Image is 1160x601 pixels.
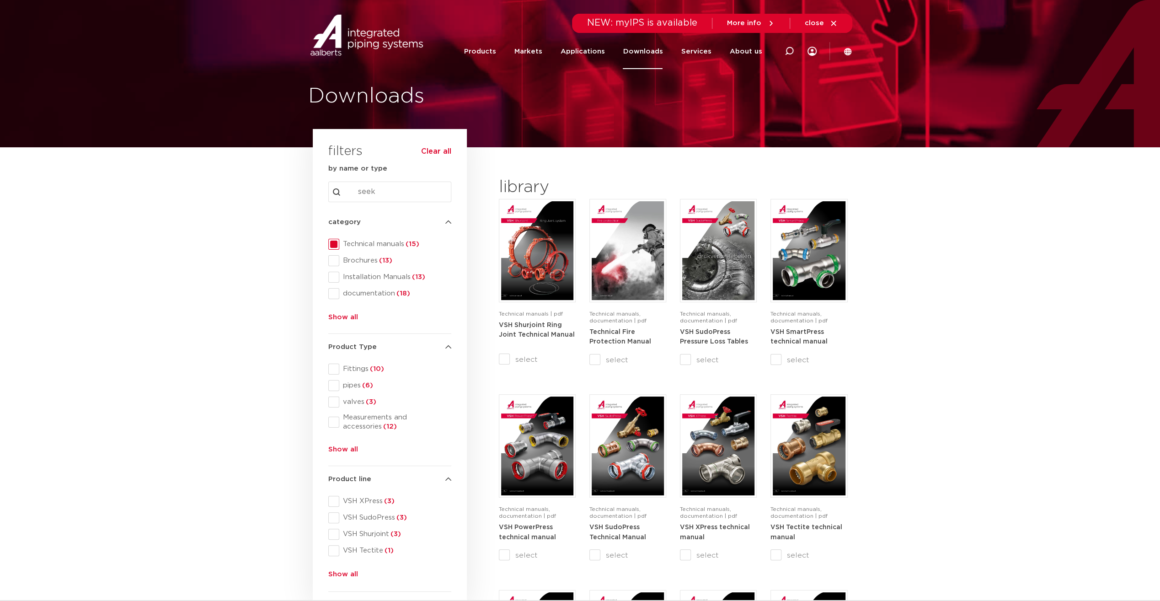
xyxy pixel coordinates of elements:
span: (3) [364,398,376,405]
img: VSH-SudoPress_A4TM_5001604-2023-3.0_NL-pdf.jpg [592,397,664,495]
a: VSH PowerPress technical manual [499,524,556,541]
span: Technical manuals, documentation | pdf [770,506,828,519]
img: VSH-SudoPress_A4PLT_5007706_2024-2.0_NL-pdf.jpg [682,201,754,300]
h3: filters [328,141,363,163]
button: Clear all [421,147,451,156]
span: (10) [369,365,384,372]
div: Brochures(13) [328,255,451,266]
div: VSH Shurjoint(3) [328,529,451,540]
span: Technical manuals, documentation | pdf [499,506,556,519]
div: Fittings(10) [328,364,451,375]
a: Services [681,34,711,69]
a: VSH Shurjoint Ring Joint Technical Manual [499,322,575,338]
div: VSH Tectite(1) [328,545,451,556]
label: select [680,354,757,365]
a: VSH SmartPress technical manual [770,328,828,345]
span: (6) [361,382,373,389]
h2: library [499,177,662,199]
h1: Downloads [308,82,576,111]
div: Technical manuals(15) [328,239,451,250]
img: VSH-SmartPress_A4TM_5009301_2023_2.0-EN-pdf.jpg [773,201,845,300]
strong: by name or type [328,165,387,172]
a: VSH SudoPress Technical Manual [589,524,646,541]
div: my IPS [807,41,817,61]
span: Technical manuals, documentation | pdf [680,311,737,323]
div: pipes(6) [328,380,451,391]
span: pipes [339,381,451,390]
span: More info [727,20,761,27]
span: Technical manuals, documentation | pdf [680,506,737,519]
span: Fittings [339,365,451,374]
a: close [805,19,838,27]
a: Markets [514,34,542,69]
span: NEW: myIPS is available [587,18,697,27]
a: VSH XPress technical manual [680,524,750,541]
div: VSH SudoPress(3) [328,512,451,523]
div: valves(3) [328,397,451,408]
font: Product line [328,474,371,485]
div: Installation Manuals(13) [328,272,451,283]
span: valves [339,397,451,407]
span: close [805,20,824,27]
span: documentation [339,289,451,298]
img: VSH-XPress_A4TM_5008762_2025_4.1_NL-pdf.jpg [682,397,754,495]
button: Show all [328,444,358,459]
span: (15) [404,241,419,247]
nav: Menu [464,34,762,69]
strong: VSH SudoPress Pressure Loss Tables [680,329,748,345]
span: (13) [378,257,392,264]
span: Technical manuals, documentation | pdf [589,506,647,519]
a: VSH Tectite technical manual [770,524,842,541]
div: documentation(18) [328,288,451,299]
a: VSH SudoPress Pressure Loss Tables [680,328,748,345]
span: Measurements and accessories [339,413,451,431]
label: select [499,354,576,365]
img: FireProtection_A4TM_5007915_2025_2.0_EN-pdf.jpg [592,201,664,300]
label: select [770,550,847,561]
span: Technical manuals, documentation | pdf [770,311,828,323]
font: category [328,217,361,228]
span: VSH Shurjoint [339,530,451,539]
div: Measurements and accessories(12) [328,413,451,431]
span: (3) [389,531,401,537]
a: Technical Fire Protection Manual [589,328,651,345]
span: Technical manuals, documentation | pdf [589,311,647,323]
span: Installation Manuals [339,273,451,282]
span: (12) [382,423,397,430]
span: (18) [395,290,410,297]
span: (3) [383,498,395,504]
div: VSH XPress(3) [328,496,451,507]
img: VSH-PowerPress_A4TM_5008817_2024_3.1_NL-pdf.jpg [501,397,573,495]
span: (3) [395,514,407,521]
font: Product Type [328,342,377,353]
span: VSH SudoPress [339,513,451,522]
a: Products [464,34,496,69]
label: select [770,354,847,365]
a: Applications [560,34,604,69]
img: VSH-Shurjoint-RJ_A4TM_5011380_2025_1.1_EN-pdf.jpg [501,201,573,300]
span: Technical manuals | pdf [499,311,563,317]
strong: Technical Fire Protection Manual [589,329,651,345]
strong: VSH SmartPress technical manual [770,329,828,345]
span: VSH XPress [339,497,451,506]
button: Show all [328,312,358,327]
span: (13) [411,274,425,280]
label: select [589,354,666,365]
label: select [680,550,757,561]
span: (1) [383,547,394,554]
img: VSH-Tectite_A4TM_5009376-2024-2.0_NL-pdf.jpg [773,397,845,495]
span: Technical manuals [339,240,451,249]
a: Downloads [623,34,663,69]
button: Show all [328,569,358,584]
label: select [499,550,576,561]
span: Brochures [339,256,451,265]
span: VSH Tectite [339,546,451,555]
label: select [589,550,666,561]
a: More info [727,19,775,27]
a: About us [729,34,762,69]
